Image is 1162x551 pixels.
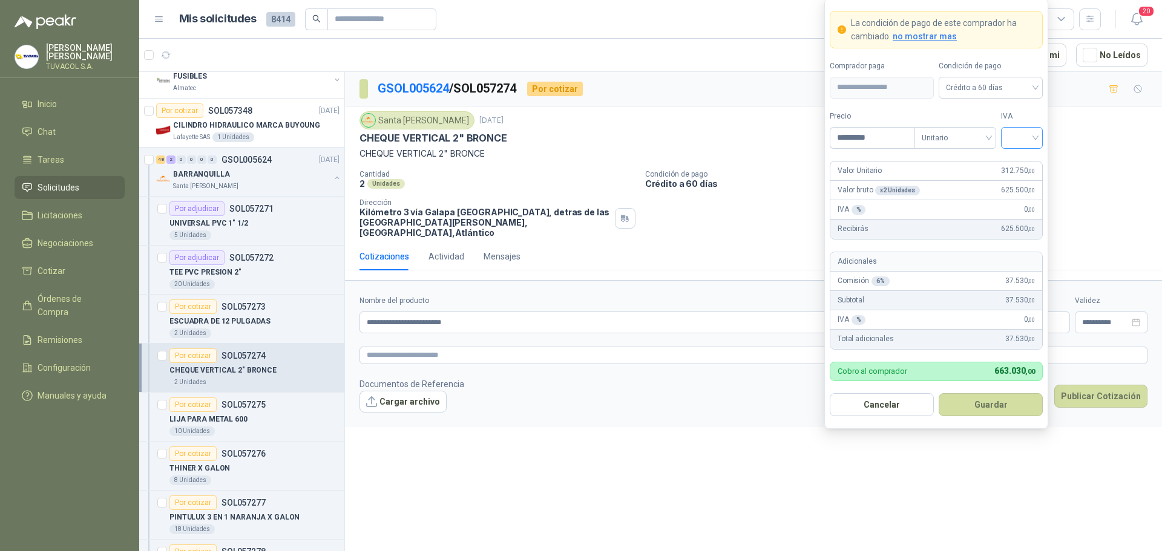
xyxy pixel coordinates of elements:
div: 0 [208,155,217,164]
span: Tareas [38,153,64,166]
div: 10 Unidades [169,426,215,436]
span: search [312,15,321,23]
p: CHEQUE VERTICAL 2" BRONCE [359,132,507,145]
button: 20 [1126,8,1147,30]
div: Por cotizar [527,82,583,96]
p: Cobro al comprador [838,367,907,375]
p: Crédito a 60 días [645,178,1157,189]
span: ,00 [1028,206,1035,213]
div: 18 Unidades [169,524,215,534]
p: Dirección [359,198,610,207]
a: Cotizar [15,259,125,282]
a: Tareas [15,148,125,171]
span: 663.030 [994,366,1035,376]
a: Solicitudes [15,176,125,199]
div: 5 Unidades [169,230,211,240]
span: 20 [1138,5,1155,17]
div: Por cotizar [156,103,203,118]
span: 312.750 [1001,165,1035,177]
p: Condición de pago [645,170,1157,178]
div: 2 [166,155,176,164]
p: SOL057277 [222,498,266,507]
div: Por cotizar [169,495,217,510]
span: 625.500 [1001,184,1035,196]
p: SOL057272 [229,253,274,262]
span: 0 [1024,204,1035,215]
p: IVA [838,204,865,215]
p: TUVACOL S.A. [46,63,125,70]
p: / SOL057274 [378,79,517,98]
span: Inicio [38,97,57,111]
p: [PERSON_NAME] [PERSON_NAME] [46,44,125,60]
div: Por cotizar [169,397,217,412]
a: Por adjudicarSOL057272TEE PVC PRESION 2"20 Unidades [139,246,344,295]
p: Lafayette SAS [173,132,210,142]
a: Configuración [15,356,125,379]
a: GSOL005624 [378,81,449,96]
span: Solicitudes [38,181,79,194]
button: Publicar Cotización [1054,385,1147,408]
label: Precio [830,111,914,122]
img: Company Logo [362,114,375,127]
p: SOL057273 [222,302,266,311]
a: Órdenes de Compra [15,287,125,324]
a: Por cotizarSOL057273ESCUADRA DE 12 PULGADAS2 Unidades [139,295,344,344]
p: Adicionales [838,256,876,267]
div: Por adjudicar [169,250,225,265]
span: ,00 [1028,278,1035,284]
label: Validez [1075,295,1147,307]
p: UNIVERSAL PVC 1" 1/2 [169,218,248,229]
span: ,00 [1028,226,1035,232]
p: Comisión [838,275,890,287]
p: Valor Unitario [838,165,882,177]
p: Subtotal [838,295,864,306]
button: No Leídos [1076,44,1147,67]
span: ,00 [1028,187,1035,194]
span: 37.530 [1005,295,1035,306]
a: Remisiones [15,328,125,351]
button: Cancelar [830,393,934,416]
div: 48 [156,155,165,164]
a: Por cotizarSOL057274CHEQUE VERTICAL 2" BRONCE2 Unidades [139,344,344,393]
div: Por cotizar [169,299,217,314]
span: ,00 [1028,297,1035,304]
span: 0 [1024,314,1035,325]
p: THINER X GALON [169,463,230,474]
span: Unitario [922,129,989,147]
span: Chat [38,125,56,139]
label: Condición de pago [939,60,1043,72]
span: 37.530 [1005,333,1035,345]
p: SOL057276 [222,449,266,458]
span: ,00 [1028,168,1035,174]
p: La condición de pago de este comprador ha cambiado. [851,16,1035,43]
span: Crédito a 60 días [946,79,1036,97]
span: ,00 [1025,368,1035,376]
span: exclamation-circle [838,25,846,34]
p: Documentos de Referencia [359,377,464,391]
p: CHEQUE VERTICAL 2" BRONCE [359,147,1147,160]
p: GSOL005624 [222,155,272,164]
p: 2 [359,178,365,189]
span: 37.530 [1005,275,1035,287]
label: IVA [1001,111,1043,122]
p: Total adicionales [838,333,894,345]
p: FUSIBLES [173,71,207,82]
a: Por cotizarSOL057275LIJA PARA METAL 60010 Unidades [139,393,344,442]
span: ,00 [1028,336,1035,342]
p: Kilómetro 3 vía Galapa [GEOGRAPHIC_DATA], detras de las [GEOGRAPHIC_DATA][PERSON_NAME], [GEOGRAPH... [359,207,610,238]
p: Recibirás [838,223,868,235]
a: Manuales y ayuda [15,384,125,407]
div: 2 Unidades [169,328,211,338]
img: Logo peakr [15,15,76,29]
span: Órdenes de Compra [38,292,113,319]
a: Por cotizarSOL057348[DATE] Company LogoCILINDRO HIDRAULICO MARCA BUYOUNGLafayette SAS1 Unidades [139,99,344,148]
span: no mostrar mas [893,31,957,41]
div: Por cotizar [169,348,217,363]
a: Inicio [15,93,125,116]
span: Remisiones [38,333,82,347]
div: Unidades [367,179,405,189]
span: Cotizar [38,264,65,278]
a: Por adjudicarSOL057271UNIVERSAL PVC 1" 1/25 Unidades [139,197,344,246]
label: Comprador paga [830,60,934,72]
a: Licitaciones [15,204,125,227]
